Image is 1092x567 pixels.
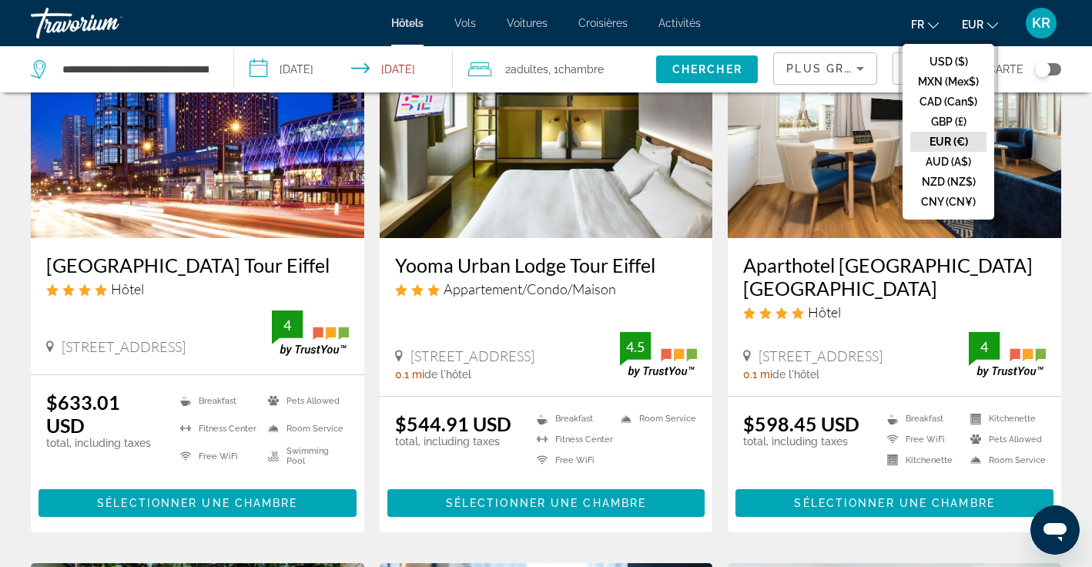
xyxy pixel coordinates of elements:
ins: $633.01 USD [46,391,120,437]
button: Filters [893,52,973,85]
ins: $544.91 USD [395,412,511,435]
span: Adultes [511,63,548,75]
li: Fitness Center [529,433,613,446]
button: AUD (A$) [910,152,986,172]
li: Breakfast [879,412,963,425]
span: , 1 [548,59,604,80]
li: Breakfast [529,412,613,425]
ins: $598.45 USD [743,412,859,435]
button: MXN (Mex$) [910,72,986,92]
span: 2 [505,59,548,80]
li: Pets Allowed [963,433,1046,446]
button: CNY (CN¥) [910,192,986,212]
a: [GEOGRAPHIC_DATA] Tour Eiffel [46,253,349,277]
button: EUR (€) [910,132,986,152]
span: EUR [962,18,983,31]
li: Kitchenette [963,412,1046,425]
div: 3 star Apartment [395,280,698,297]
img: TrustYou guest rating badge [969,332,1046,377]
img: TrustYou guest rating badge [620,332,697,377]
img: TrustYou guest rating badge [272,310,349,356]
span: 0.1 mi [395,368,424,381]
span: Chambre [558,63,604,75]
a: Hôtels [391,17,424,29]
li: Breakfast [173,391,260,411]
div: 4.5 [620,337,651,356]
a: Yooma Urban Lodge Tour Eiffel [395,253,698,277]
p: total, including taxes [395,435,511,448]
button: Change currency [962,13,998,35]
button: Travelers: 2 adults, 0 children [453,46,656,92]
span: Carte [988,59,1023,80]
button: Search [656,55,758,83]
div: 4 [272,316,303,334]
button: NZD (NZ$) [910,172,986,192]
li: Free WiFi [529,454,613,467]
iframe: Bouton de lancement de la fenêtre de messagerie [1030,505,1080,555]
a: Aparthotel [GEOGRAPHIC_DATA] [GEOGRAPHIC_DATA] [743,253,1046,300]
div: 4 [969,337,1000,356]
a: Activités [658,17,701,29]
span: de l'hôtel [424,368,471,381]
p: total, including taxes [46,437,161,449]
span: Plus grandes économies [786,62,970,75]
li: Room Service [260,418,348,438]
span: Hôtel [111,280,144,297]
button: Toggle map [1023,62,1061,76]
button: Sélectionner une chambre [387,489,705,517]
button: Sélectionner une chambre [39,489,357,517]
span: 0.1 mi [743,368,772,381]
mat-select: Sort by [786,59,864,78]
li: Free WiFi [879,433,963,446]
li: Swimming Pool [260,446,348,466]
input: Search hotel destination [61,58,210,81]
p: total, including taxes [743,435,859,448]
li: Room Service [613,412,697,425]
span: [STREET_ADDRESS] [410,347,534,364]
span: [STREET_ADDRESS] [759,347,883,364]
div: 4 star Hotel [46,280,349,297]
button: GBP (£) [910,112,986,132]
li: Fitness Center [173,418,260,438]
span: [STREET_ADDRESS] [62,338,186,355]
a: Sélectionner une chambre [39,493,357,510]
button: CAD (Can$) [910,92,986,112]
li: Free WiFi [173,446,260,466]
li: Kitchenette [879,454,963,467]
a: Sélectionner une chambre [735,493,1053,510]
a: Vols [454,17,476,29]
span: fr [911,18,924,31]
li: Pets Allowed [260,391,348,411]
span: de l'hôtel [772,368,819,381]
a: Voitures [507,17,548,29]
button: Select check in and out date [234,46,453,92]
button: Sélectionner une chambre [735,489,1053,517]
div: 4 star Hotel [743,304,1046,320]
span: Chercher [672,63,742,75]
span: Sélectionner une chambre [794,497,994,509]
button: Change language [911,13,939,35]
span: Sélectionner une chambre [446,497,646,509]
span: Sélectionner une chambre [97,497,297,509]
button: User Menu [1021,7,1061,39]
a: Travorium [31,3,185,43]
span: KR [1032,15,1050,31]
li: Room Service [963,454,1046,467]
a: Croisières [578,17,628,29]
span: Appartement/Condo/Maison [444,280,616,297]
a: Sélectionner une chambre [387,493,705,510]
span: Hôtel [808,304,841,320]
button: USD ($) [910,52,986,72]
